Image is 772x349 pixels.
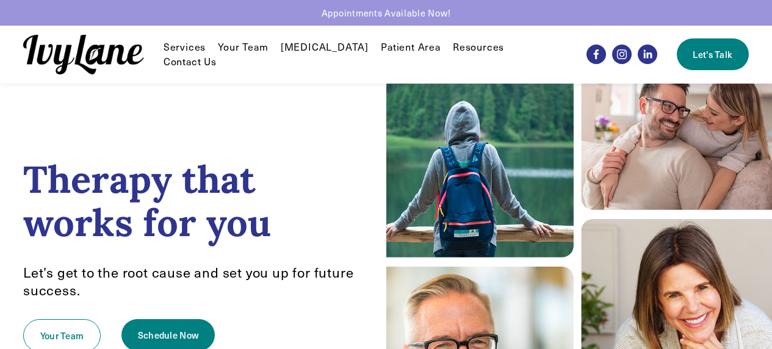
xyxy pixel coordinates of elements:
a: Let's Talk [677,38,749,70]
span: Let’s get to the root cause and set you up for future success. [23,263,357,299]
a: Patient Area [381,40,441,54]
a: Contact Us [164,54,217,69]
a: LinkedIn [638,45,657,64]
img: Ivy Lane Counseling &mdash; Therapy that works for you [23,35,144,74]
span: Services [164,41,206,54]
a: folder dropdown [453,40,504,54]
a: folder dropdown [164,40,206,54]
a: [MEDICAL_DATA] [281,40,369,54]
a: Facebook [586,45,606,64]
strong: Therapy that works for you [23,155,271,246]
span: Resources [453,41,504,54]
a: Your Team [218,40,268,54]
a: Instagram [612,45,632,64]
